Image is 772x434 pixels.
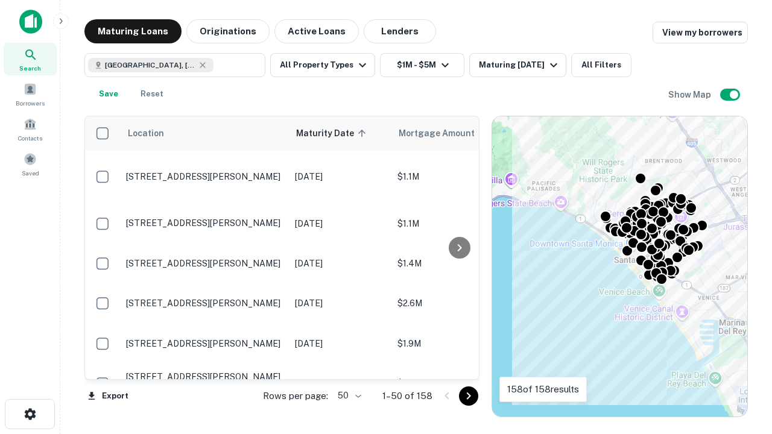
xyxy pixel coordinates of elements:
[397,377,518,390] p: $3.4M
[84,19,182,43] button: Maturing Loans
[84,387,131,405] button: Export
[16,98,45,108] span: Borrowers
[126,171,283,182] p: [STREET_ADDRESS][PERSON_NAME]
[4,78,57,110] a: Borrowers
[479,58,561,72] div: Maturing [DATE]
[133,82,171,106] button: Reset
[333,387,363,404] div: 50
[469,53,566,77] button: Maturing [DATE]
[397,297,518,310] p: $2.6M
[380,53,464,77] button: $1M - $5M
[295,377,385,390] p: [DATE]
[364,19,436,43] button: Lenders
[397,337,518,350] p: $1.9M
[126,338,283,349] p: [STREET_ADDRESS][PERSON_NAME]
[4,43,57,75] a: Search
[89,82,128,106] button: Save your search to get updates of matches that match your search criteria.
[399,126,490,140] span: Mortgage Amount
[295,337,385,350] p: [DATE]
[19,63,41,73] span: Search
[186,19,270,43] button: Originations
[127,126,164,140] span: Location
[126,258,283,269] p: [STREET_ADDRESS][PERSON_NAME]
[492,116,747,417] div: 0 0
[22,168,39,178] span: Saved
[270,53,375,77] button: All Property Types
[289,116,391,150] th: Maturity Date
[397,170,518,183] p: $1.1M
[295,217,385,230] p: [DATE]
[296,126,370,140] span: Maturity Date
[295,170,385,183] p: [DATE]
[382,389,432,403] p: 1–50 of 158
[120,116,289,150] th: Location
[397,217,518,230] p: $1.1M
[4,148,57,180] a: Saved
[274,19,359,43] button: Active Loans
[126,218,283,228] p: [STREET_ADDRESS][PERSON_NAME]
[18,133,42,143] span: Contacts
[653,22,748,43] a: View my borrowers
[507,382,579,397] p: 158 of 158 results
[126,371,283,382] p: [STREET_ADDRESS][PERSON_NAME]
[19,10,42,34] img: capitalize-icon.png
[4,113,57,145] a: Contacts
[391,116,524,150] th: Mortgage Amount
[295,257,385,270] p: [DATE]
[712,338,772,395] iframe: Chat Widget
[571,53,631,77] button: All Filters
[295,297,385,310] p: [DATE]
[105,60,195,71] span: [GEOGRAPHIC_DATA], [GEOGRAPHIC_DATA], [GEOGRAPHIC_DATA]
[459,386,478,406] button: Go to next page
[263,389,328,403] p: Rows per page:
[397,257,518,270] p: $1.4M
[668,88,713,101] h6: Show Map
[126,298,283,309] p: [STREET_ADDRESS][PERSON_NAME]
